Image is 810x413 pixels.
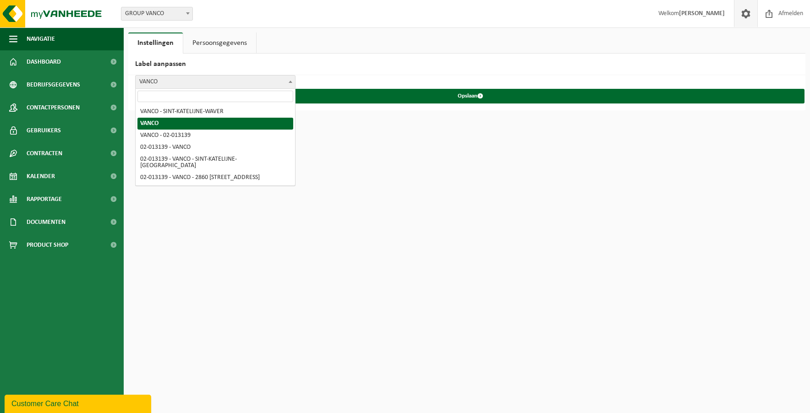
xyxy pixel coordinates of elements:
span: GROUP VANCO [121,7,193,21]
span: Documenten [27,211,66,234]
span: Contactpersonen [27,96,80,119]
iframe: chat widget [5,393,153,413]
span: Product Shop [27,234,68,256]
li: VANCO - SINT-KATELIJNE-WAVER [137,106,293,118]
li: VANCO [137,118,293,130]
li: 02-013139 - VANCO [137,141,293,153]
span: Gebruikers [27,119,61,142]
span: GROUP VANCO [121,7,192,20]
span: Contracten [27,142,62,165]
h2: Label aanpassen [128,54,805,75]
li: 02-013139 - VANCO - SINT-KATELIJNE-[GEOGRAPHIC_DATA] [137,153,293,172]
strong: [PERSON_NAME] [679,10,725,17]
span: Navigatie [27,27,55,50]
li: VANCO - 02-013139 [137,130,293,141]
li: 02-013139 - VANCO - 2860 [STREET_ADDRESS] [137,172,293,184]
span: Kalender [27,165,55,188]
button: Opslaan [136,89,805,103]
span: VANCO [135,75,296,89]
span: VANCO [136,76,295,88]
a: Instellingen [128,33,183,54]
a: Persoonsgegevens [183,33,256,54]
span: Rapportage [27,188,62,211]
span: Dashboard [27,50,61,73]
span: Bedrijfsgegevens [27,73,80,96]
